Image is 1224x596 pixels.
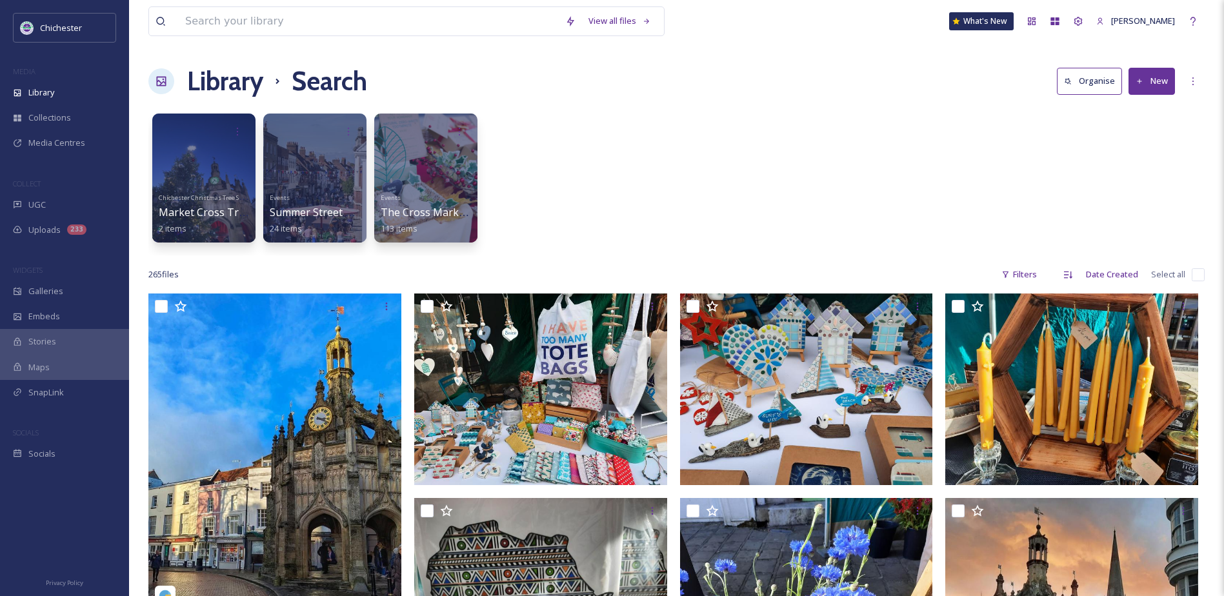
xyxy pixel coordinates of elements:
[1090,8,1181,34] a: [PERSON_NAME]
[159,205,250,219] span: Market Cross Tree
[46,579,83,587] span: Privacy Policy
[28,112,71,124] span: Collections
[21,21,34,34] img: Logo_of_Chichester_District_Council.png
[67,224,86,235] div: 233
[381,194,401,202] span: Events
[270,190,505,234] a: EventsSummer Street Party/Cross Market & More 202224 items
[28,335,56,348] span: Stories
[159,194,251,202] span: Chichester Christmas Tree Stroll
[13,428,39,437] span: SOCIALS
[270,194,290,202] span: Events
[1057,68,1122,94] button: Organise
[381,190,507,234] a: EventsThe Cross Market & More113 items
[28,285,63,297] span: Galleries
[414,293,670,485] img: seal island2.jpg
[179,7,559,35] input: Search your library
[40,22,82,34] span: Chichester
[381,223,417,234] span: 113 items
[28,86,54,99] span: Library
[148,268,179,281] span: 265 file s
[949,12,1014,30] a: What's New
[945,293,1201,485] img: Holland Wood Honey candles.jpg
[28,310,60,323] span: Embeds
[582,8,657,34] a: View all files
[28,224,61,236] span: Uploads
[1151,268,1185,281] span: Select all
[159,223,186,234] span: 2 items
[28,386,64,399] span: SnapLink
[13,179,41,188] span: COLLECT
[680,293,936,485] img: seal island.jpg
[187,62,263,101] a: Library
[28,137,85,149] span: Media Centres
[46,574,83,590] a: Privacy Policy
[1111,15,1175,26] span: [PERSON_NAME]
[28,448,55,460] span: Socials
[270,205,505,219] span: Summer Street Party/Cross Market & More 2022
[159,190,251,234] a: Chichester Christmas Tree StrollMarket Cross Tree2 items
[13,265,43,275] span: WIDGETS
[292,62,367,101] h1: Search
[1079,262,1145,287] div: Date Created
[13,66,35,76] span: MEDIA
[28,199,46,211] span: UGC
[28,361,50,373] span: Maps
[1129,68,1175,94] button: New
[995,262,1043,287] div: Filters
[270,223,302,234] span: 24 items
[381,205,507,219] span: The Cross Market & More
